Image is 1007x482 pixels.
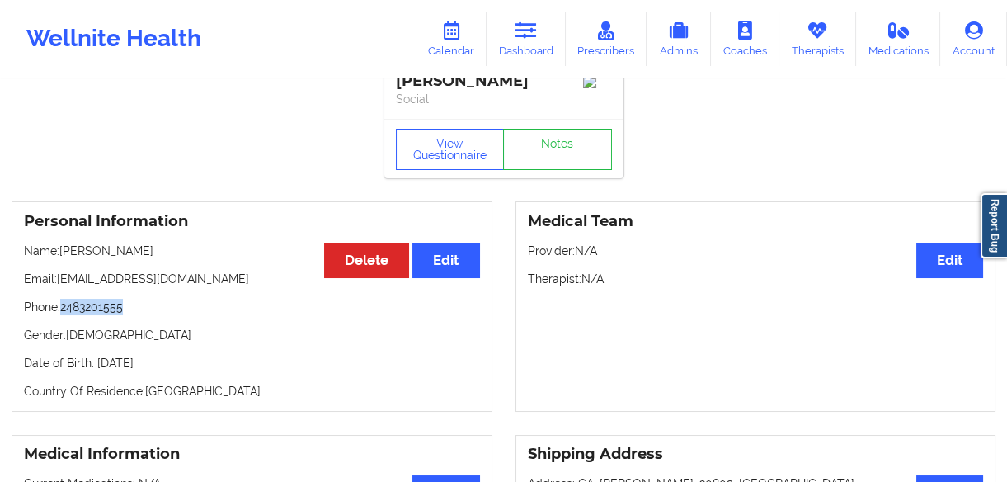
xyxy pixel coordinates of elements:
[940,12,1007,66] a: Account
[24,243,480,259] p: Name: [PERSON_NAME]
[416,12,487,66] a: Calendar
[528,445,984,464] h3: Shipping Address
[24,327,480,343] p: Gender: [DEMOGRAPHIC_DATA]
[779,12,856,66] a: Therapists
[487,12,566,66] a: Dashboard
[647,12,711,66] a: Admins
[528,271,984,287] p: Therapist: N/A
[24,299,480,315] p: Phone: 2483201555
[528,212,984,231] h3: Medical Team
[583,75,612,88] img: Image%2Fplaceholer-image.png
[24,355,480,371] p: Date of Birth: [DATE]
[856,12,941,66] a: Medications
[528,243,984,259] p: Provider: N/A
[503,129,612,170] a: Notes
[24,383,480,399] p: Country Of Residence: [GEOGRAPHIC_DATA]
[24,212,480,231] h3: Personal Information
[981,193,1007,258] a: Report Bug
[324,243,409,278] button: Delete
[396,72,612,91] div: [PERSON_NAME]
[396,91,612,107] p: Social
[566,12,647,66] a: Prescribers
[24,271,480,287] p: Email: [EMAIL_ADDRESS][DOMAIN_NAME]
[396,129,505,170] button: View Questionnaire
[916,243,983,278] button: Edit
[711,12,779,66] a: Coaches
[412,243,479,278] button: Edit
[24,445,480,464] h3: Medical Information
